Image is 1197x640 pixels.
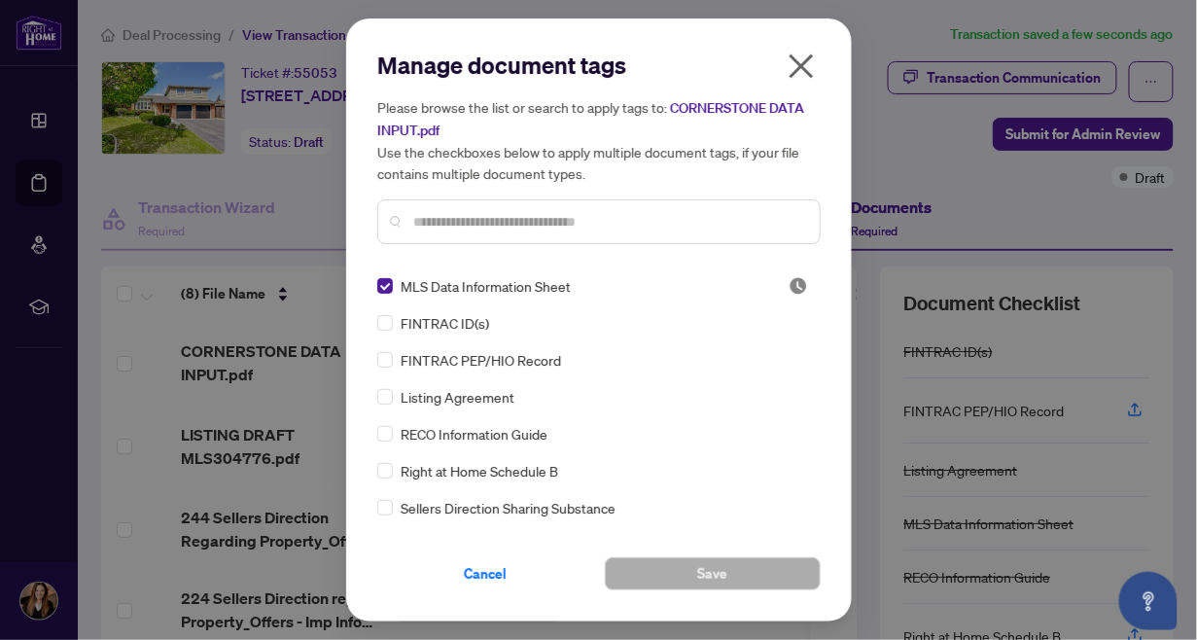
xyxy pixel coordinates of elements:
img: status [789,276,808,296]
button: Cancel [377,557,593,590]
span: MLS Data Information Sheet [401,275,571,297]
span: Right at Home Schedule B [401,460,558,481]
span: Pending Review [789,276,808,296]
span: close [786,51,817,82]
h2: Manage document tags [377,50,821,81]
button: Save [605,557,821,590]
span: Sellers Direction Sharing Substance [401,497,616,518]
span: CORNERSTONE DATA INPUT.pdf [377,99,804,139]
span: Cancel [464,558,507,589]
span: FINTRAC ID(s) [401,312,489,334]
span: Listing Agreement [401,386,514,408]
span: RECO Information Guide [401,423,547,444]
span: FINTRAC PEP/HIO Record [401,349,561,371]
h5: Please browse the list or search to apply tags to: Use the checkboxes below to apply multiple doc... [377,96,821,184]
button: Open asap [1119,572,1178,630]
